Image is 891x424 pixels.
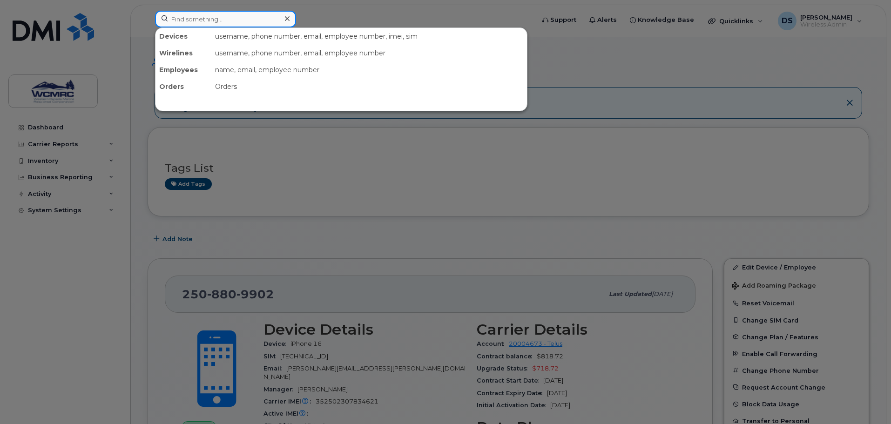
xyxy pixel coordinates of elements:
[155,61,211,78] div: Employees
[211,61,527,78] div: name, email, employee number
[155,78,211,95] div: Orders
[155,45,211,61] div: Wirelines
[155,28,211,45] div: Devices
[211,28,527,45] div: username, phone number, email, employee number, imei, sim
[211,45,527,61] div: username, phone number, email, employee number
[211,78,527,95] div: Orders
